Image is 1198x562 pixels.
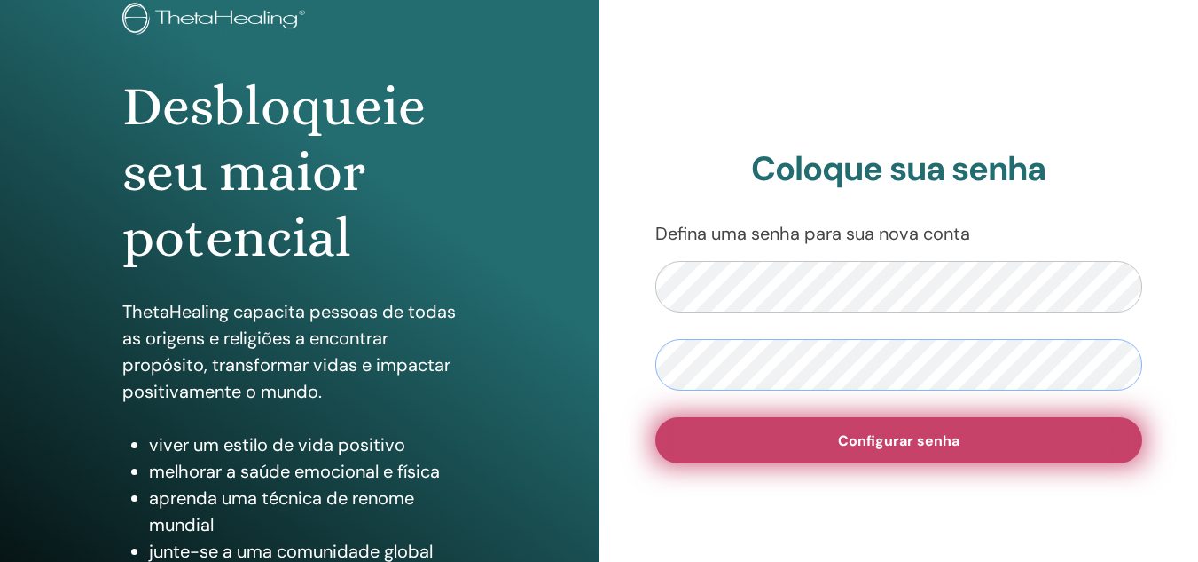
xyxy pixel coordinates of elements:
[122,74,477,272] h1: Desbloqueie seu maior potencial
[149,458,477,485] li: melhorar a saúde emocional e física
[655,149,1143,190] h2: Coloque sua senha
[149,431,477,458] li: viver um estilo de vida positivo
[838,431,959,450] span: Configurar senha
[149,485,477,538] li: aprenda uma técnica de renome mundial
[122,298,477,405] p: ThetaHealing capacita pessoas de todas as origens e religiões a encontrar propósito, transformar ...
[655,417,1143,463] button: Configurar senha
[655,220,1143,247] p: Defina uma senha para sua nova conta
